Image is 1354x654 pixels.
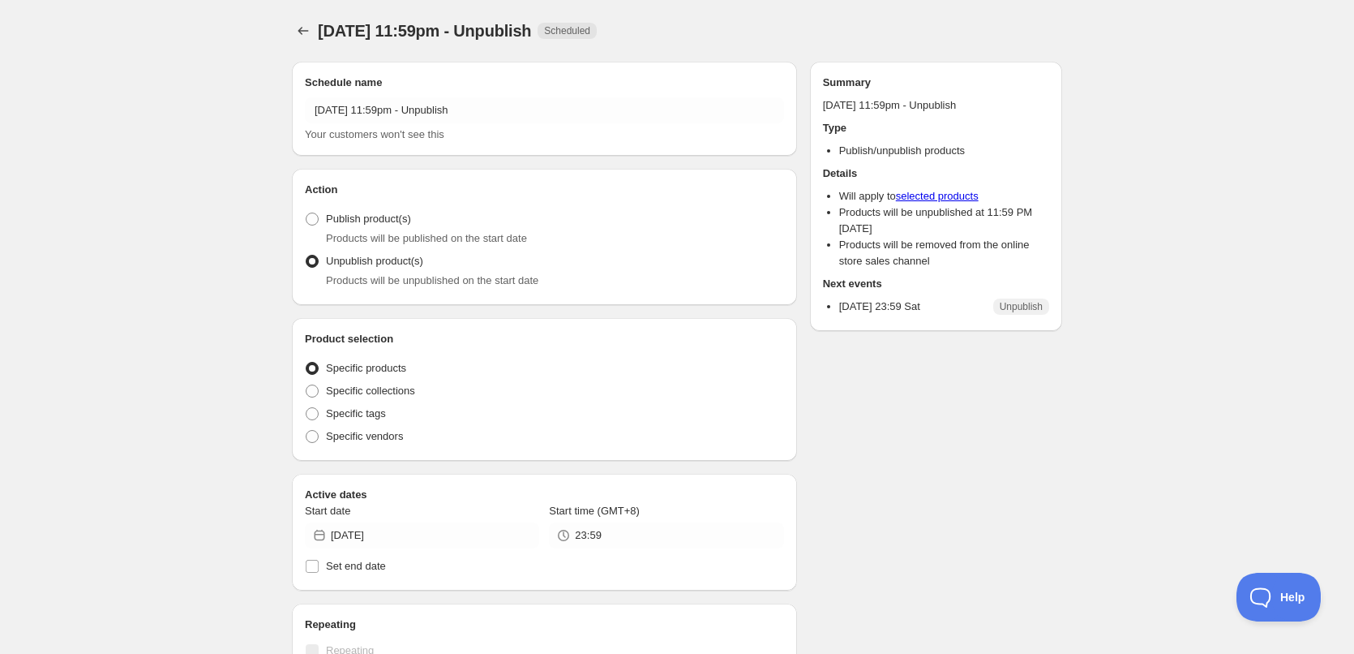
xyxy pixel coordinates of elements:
[896,190,979,202] a: selected products
[326,232,527,244] span: Products will be published on the start date
[326,213,411,225] span: Publish product(s)
[823,166,1049,182] h2: Details
[544,24,590,37] span: Scheduled
[326,430,403,442] span: Specific vendors
[839,237,1049,269] li: Products will be removed from the online store sales channel
[305,128,444,140] span: Your customers won't see this
[839,188,1049,204] li: Will apply to
[326,255,423,267] span: Unpublish product(s)
[326,560,386,572] span: Set end date
[318,22,531,40] span: [DATE] 11:59pm - Unpublish
[1000,300,1043,313] span: Unpublish
[823,120,1049,136] h2: Type
[292,19,315,42] button: Schedules
[839,204,1049,237] li: Products will be unpublished at 11:59 PM [DATE]
[305,487,784,503] h2: Active dates
[305,75,784,91] h2: Schedule name
[326,274,538,286] span: Products will be unpublished on the start date
[549,505,640,517] span: Start time (GMT+8)
[305,505,350,517] span: Start date
[823,97,1049,114] p: [DATE] 11:59pm - Unpublish
[305,182,784,198] h2: Action
[823,75,1049,91] h2: Summary
[839,143,1049,159] li: Publish/unpublish products
[823,276,1049,292] h2: Next events
[326,407,386,420] span: Specific tags
[305,617,784,633] h2: Repeating
[1236,573,1322,622] iframe: Toggle Customer Support
[326,362,406,374] span: Specific products
[305,331,784,347] h2: Product selection
[326,385,415,397] span: Specific collections
[839,299,920,315] p: [DATE] 23:59 Sat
